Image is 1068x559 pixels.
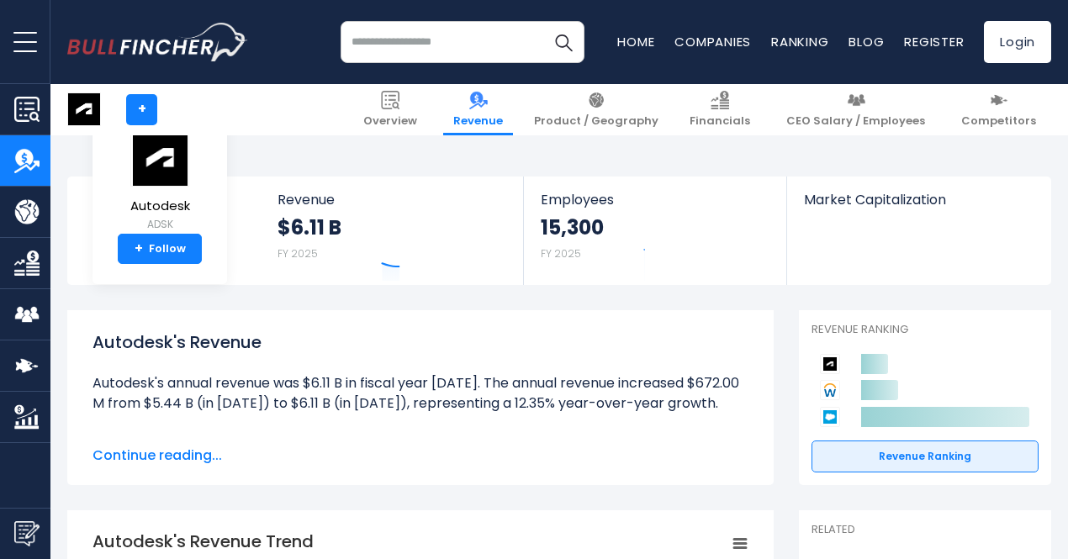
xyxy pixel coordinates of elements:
[278,214,341,240] strong: $6.11 B
[135,241,143,256] strong: +
[67,23,248,61] a: Go to homepage
[541,246,581,261] small: FY 2025
[951,84,1046,135] a: Competitors
[542,21,584,63] button: Search
[353,84,427,135] a: Overview
[820,354,840,374] img: Autodesk competitors logo
[820,407,840,427] img: Salesforce competitors logo
[674,33,751,50] a: Companies
[776,84,935,135] a: CEO Salary / Employees
[984,21,1051,63] a: Login
[771,33,828,50] a: Ranking
[278,246,318,261] small: FY 2025
[93,530,314,553] tspan: Autodesk's Revenue Trend
[130,217,190,232] small: ADSK
[93,446,748,466] span: Continue reading...
[541,214,604,240] strong: 15,300
[93,373,748,414] li: Autodesk's annual revenue was $6.11 B in fiscal year [DATE]. The annual revenue increased $672.00...
[443,84,513,135] a: Revenue
[541,192,769,208] span: Employees
[453,114,503,129] span: Revenue
[261,177,524,285] a: Revenue $6.11 B FY 2025
[130,129,191,235] a: Autodesk ADSK
[68,93,100,125] img: ADSK logo
[67,23,248,61] img: bullfincher logo
[804,192,1033,208] span: Market Capitalization
[93,330,748,355] h1: Autodesk's Revenue
[130,199,190,214] span: Autodesk
[904,33,964,50] a: Register
[961,114,1036,129] span: Competitors
[849,33,884,50] a: Blog
[679,84,760,135] a: Financials
[118,234,202,264] a: +Follow
[787,177,1049,236] a: Market Capitalization
[820,380,840,400] img: Workday competitors logo
[130,130,189,187] img: ADSK logo
[363,114,417,129] span: Overview
[617,33,654,50] a: Home
[126,94,157,125] a: +
[524,177,785,285] a: Employees 15,300 FY 2025
[534,114,658,129] span: Product / Geography
[278,192,507,208] span: Revenue
[93,434,748,494] li: Autodesk's quarterly revenue was $1.63 B in the quarter ending [DATE]. The quarterly revenue incr...
[812,523,1039,537] p: Related
[690,114,750,129] span: Financials
[812,440,1039,472] a: Revenue Ranking
[786,114,925,129] span: CEO Salary / Employees
[524,84,669,135] a: Product / Geography
[812,323,1039,337] p: Revenue Ranking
